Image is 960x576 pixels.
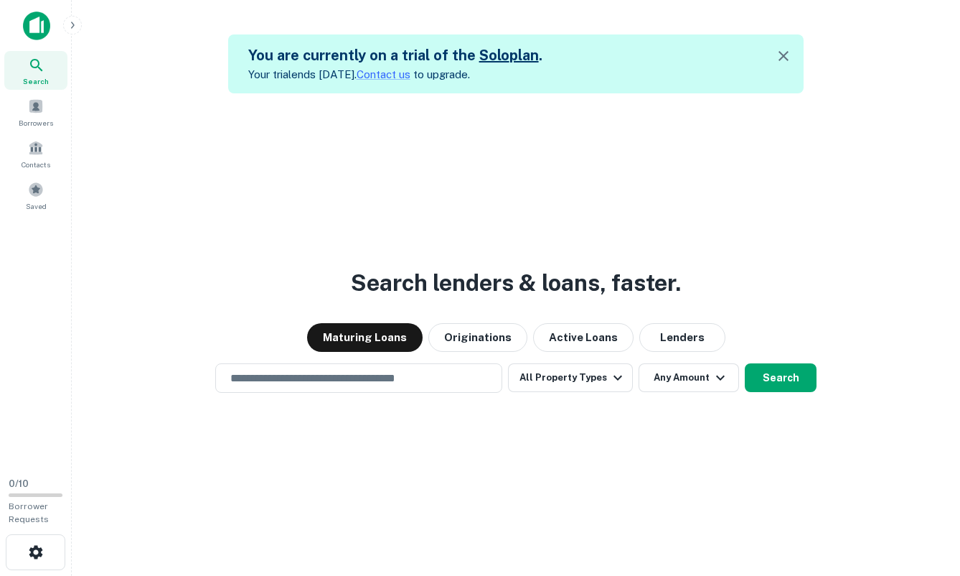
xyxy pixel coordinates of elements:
p: Your trial ends [DATE]. to upgrade. [248,66,542,83]
h5: You are currently on a trial of the . [248,45,542,66]
a: Search [4,51,67,90]
button: All Property Types [508,363,633,392]
iframe: Chat Widget [888,415,960,484]
button: Maturing Loans [307,323,423,352]
a: Contact us [357,68,410,80]
button: Search [745,363,817,392]
a: Contacts [4,134,67,173]
span: Search [23,75,49,87]
span: Saved [26,200,47,212]
button: Any Amount [639,363,739,392]
span: Contacts [22,159,50,170]
span: Borrowers [19,117,53,129]
a: Borrowers [4,93,67,131]
img: capitalize-icon.png [23,11,50,40]
a: Soloplan [479,47,539,64]
button: Originations [428,323,527,352]
span: Borrower Requests [9,501,49,524]
h3: Search lenders & loans, faster. [351,266,681,300]
button: Lenders [639,323,725,352]
a: Saved [4,176,67,215]
span: 0 / 10 [9,478,29,489]
button: Active Loans [533,323,634,352]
